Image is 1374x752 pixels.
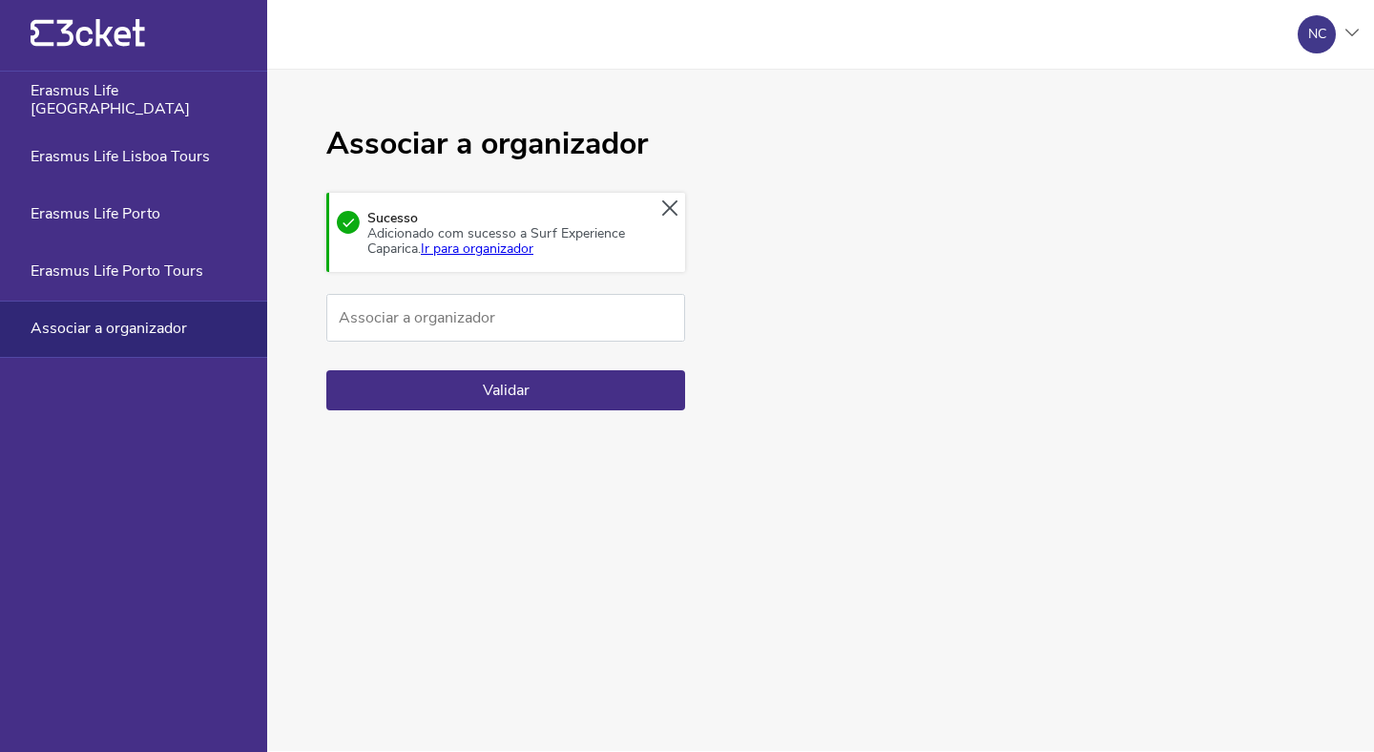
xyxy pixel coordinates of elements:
span: Erasmus Life Porto [31,205,160,222]
g: {' '} [31,20,53,47]
div: Adicionado com sucesso a Surf Experience Caparica. [367,226,649,257]
input: Associar a organizador [326,294,685,342]
span: Erasmus Life [GEOGRAPHIC_DATA] [31,82,267,117]
span: Erasmus Life Lisboa Tours [31,148,210,165]
a: Ir para organizador [421,240,533,258]
div: Sucesso [360,211,649,257]
span: Erasmus Life Porto Tours [31,262,203,280]
h1: Associar a organizador [326,127,685,162]
div: NC [1308,27,1326,42]
span: Associar a organizador [31,320,187,337]
a: {' '} [31,38,145,52]
button: Validar [326,370,685,410]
